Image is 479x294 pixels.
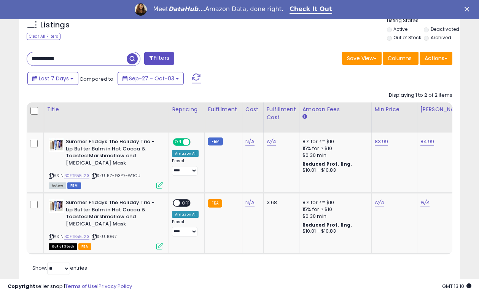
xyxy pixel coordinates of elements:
[91,173,140,179] span: | SKU: 5Z-93Y7-WTCU
[375,105,414,113] div: Min Price
[172,150,199,157] div: Amazon AI
[302,228,366,235] div: $10.01 - $10.83
[80,75,115,83] span: Compared to:
[27,72,78,85] button: Last 7 Days
[383,52,419,65] button: Columns
[172,158,199,176] div: Preset:
[47,105,166,113] div: Title
[67,182,81,189] span: FBM
[32,264,87,272] span: Show: entries
[375,138,388,145] a: 83.99
[431,34,451,41] label: Archived
[49,199,64,213] img: 416wDVh8dKL._SL40_.jpg
[302,222,352,228] b: Reduced Prof. Rng.
[64,233,89,240] a: B0FTB55J23
[420,138,434,145] a: 84.99
[420,105,466,113] div: [PERSON_NAME]
[144,52,174,65] button: Filters
[172,219,199,236] div: Preset:
[267,138,276,145] a: N/A
[65,283,97,290] a: Terms of Use
[420,199,430,206] a: N/A
[66,138,158,168] b: Summer Fridays The Holiday Trio - Lip Butter Balm in Hot Cocoa & Toasted Marshmallow and [MEDICAL...
[267,199,293,206] div: 3.68
[302,199,366,206] div: 8% for <= $10
[8,283,35,290] strong: Copyright
[302,113,307,120] small: Amazon Fees.
[290,5,332,14] a: Check It Out
[153,5,283,13] div: Meet Amazon Data, done right.
[245,105,260,113] div: Cost
[49,138,163,188] div: ASIN:
[302,167,366,174] div: $10.01 - $10.83
[393,34,421,41] label: Out of Stock
[389,92,452,99] div: Displaying 1 to 2 of 2 items
[208,105,239,113] div: Fulfillment
[375,199,384,206] a: N/A
[172,211,199,218] div: Amazon AI
[302,213,366,220] div: $0.30 min
[245,199,255,206] a: N/A
[393,26,407,32] label: Active
[465,7,472,11] div: Close
[173,139,183,145] span: ON
[302,161,352,167] b: Reduced Prof. Rng.
[49,199,163,249] div: ASIN:
[302,145,366,152] div: 15% for > $10
[129,75,174,82] span: Sep-27 - Oct-03
[49,243,77,250] span: All listings that are currently out of stock and unavailable for purchase on Amazon
[245,138,255,145] a: N/A
[39,75,69,82] span: Last 7 Days
[302,206,366,213] div: 15% for > $10
[420,52,452,65] button: Actions
[208,137,223,145] small: FBM
[180,200,192,206] span: OFF
[91,233,117,240] span: | SKU: 1067
[64,173,89,179] a: B0FTB55J23
[442,283,471,290] span: 2025-10-11 13:10 GMT
[66,199,158,229] b: Summer Fridays The Holiday Trio - Lip Butter Balm in Hot Cocoa & Toasted Marshmallow and [MEDICAL...
[49,182,66,189] span: All listings currently available for purchase on Amazon
[302,152,366,159] div: $0.30 min
[387,17,460,24] p: Listing States:
[388,54,412,62] span: Columns
[78,243,91,250] span: FBA
[431,26,459,32] label: Deactivated
[302,105,368,113] div: Amazon Fees
[189,139,202,145] span: OFF
[342,52,382,65] button: Save View
[302,138,366,145] div: 8% for <= $10
[172,105,201,113] div: Repricing
[49,138,64,152] img: 416wDVh8dKL._SL40_.jpg
[267,105,296,121] div: Fulfillment Cost
[27,33,60,40] div: Clear All Filters
[118,72,184,85] button: Sep-27 - Oct-03
[168,5,205,13] i: DataHub...
[135,3,147,16] img: Profile image for Georgie
[40,20,70,30] h5: Listings
[99,283,132,290] a: Privacy Policy
[208,199,222,208] small: FBA
[8,283,132,290] div: seller snap | |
